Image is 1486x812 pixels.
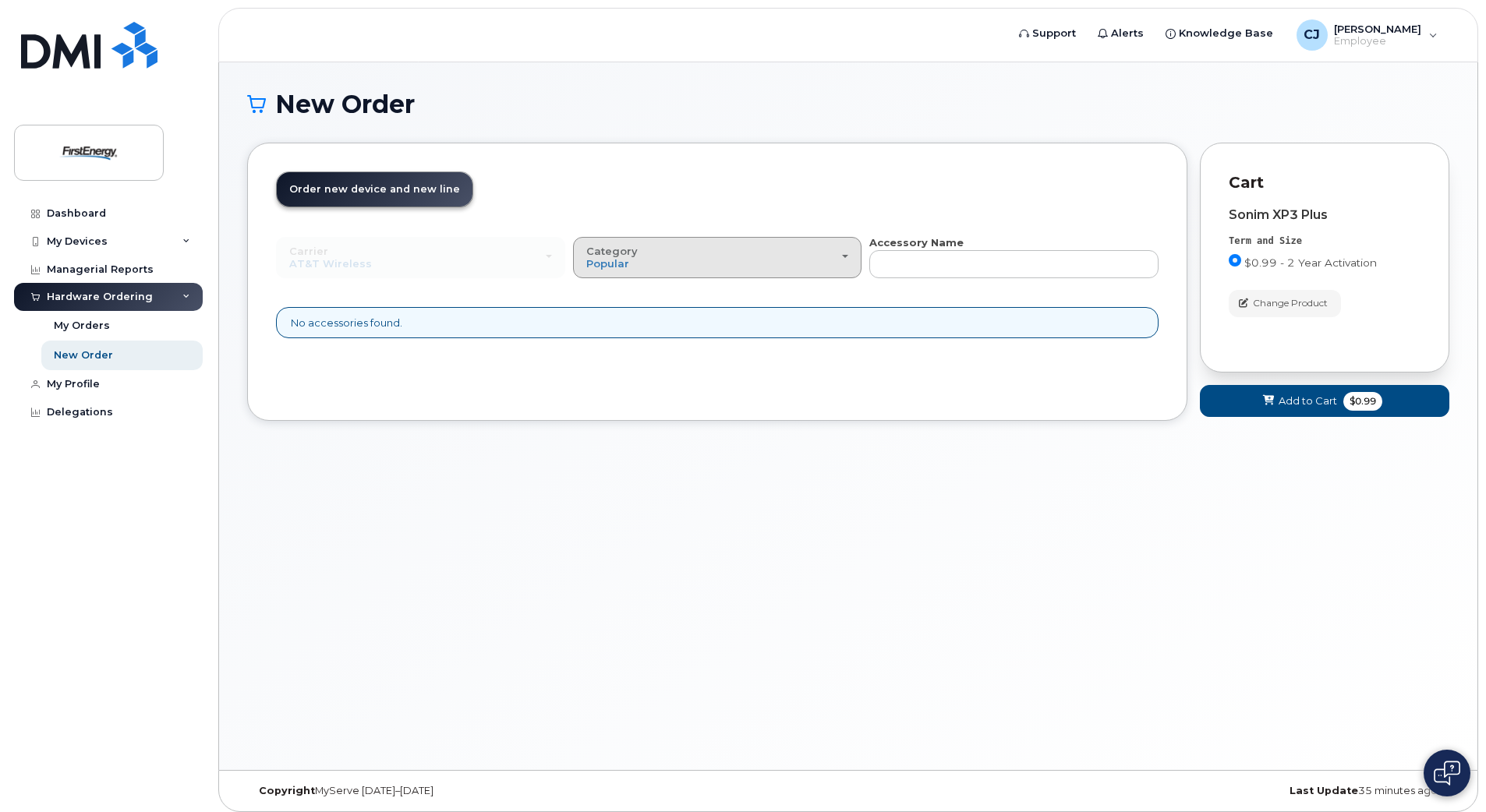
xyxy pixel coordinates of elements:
[1200,385,1449,417] button: Add to Cart $0.99
[1229,171,1421,194] p: Cart
[869,236,964,249] strong: Accessory Name
[259,785,315,796] strong: Copyright
[289,183,460,195] span: Order new device and new line
[1253,296,1328,310] span: Change Product
[1290,785,1358,796] strong: Last Update
[1244,256,1377,269] span: $0.99 - 2 Year Activation
[573,237,862,277] button: Category Popular
[1229,254,1241,267] input: $0.99 - 2 Year Activation
[1434,761,1460,786] img: Open chat
[1229,290,1341,317] button: Change Product
[1279,394,1337,408] span: Add to Cart
[247,785,648,797] div: MyServe [DATE]–[DATE]
[1343,392,1382,411] span: $0.99
[276,307,1159,339] div: No accessories found.
[586,257,629,270] span: Popular
[1229,235,1421,248] div: Term and Size
[247,90,1449,118] h1: New Order
[1049,785,1449,797] div: 35 minutes ago
[586,245,638,257] span: Category
[1229,208,1421,222] div: Sonim XP3 Plus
